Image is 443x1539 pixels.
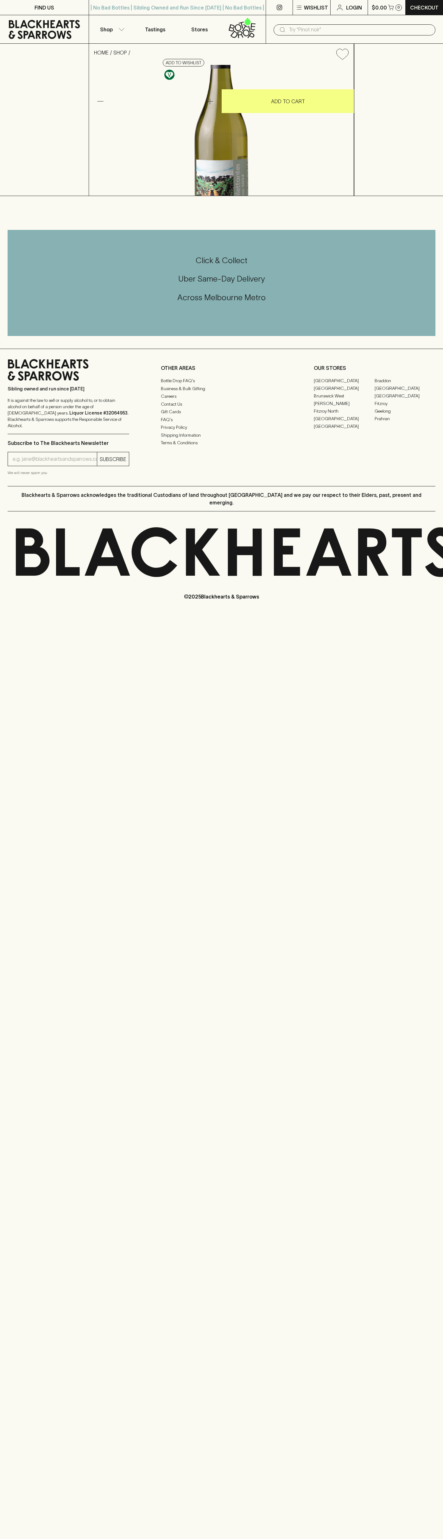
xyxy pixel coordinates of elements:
a: [GEOGRAPHIC_DATA] [375,392,435,400]
a: [GEOGRAPHIC_DATA] [314,422,375,430]
a: Stores [177,15,222,43]
a: Tastings [133,15,177,43]
a: Braddon [375,377,435,384]
button: Shop [89,15,133,43]
p: Shop [100,26,113,33]
p: OUR STORES [314,364,435,372]
a: [PERSON_NAME] [314,400,375,407]
strong: Liquor License #32064953 [69,410,128,415]
p: Subscribe to The Blackhearts Newsletter [8,439,129,447]
p: ADD TO CART [271,98,305,105]
a: [GEOGRAPHIC_DATA] [314,384,375,392]
p: $0.00 [372,4,387,11]
a: Fitzroy North [314,407,375,415]
input: Try "Pinot noir" [289,25,430,35]
a: Brunswick West [314,392,375,400]
a: Business & Bulk Gifting [161,385,282,392]
a: Fitzroy [375,400,435,407]
p: It is against the law to sell or supply alcohol to, or to obtain alcohol on behalf of a person un... [8,397,129,429]
p: Tastings [145,26,165,33]
p: Login [346,4,362,11]
button: Add to wishlist [163,59,204,66]
p: OTHER AREAS [161,364,282,372]
div: Call to action block [8,230,435,336]
h5: Uber Same-Day Delivery [8,274,435,284]
h5: Click & Collect [8,255,435,266]
img: 40954.png [89,65,354,196]
p: Sibling owned and run since [DATE] [8,386,129,392]
p: We will never spam you [8,470,129,476]
a: Gift Cards [161,408,282,416]
a: FAQ's [161,416,282,423]
a: Privacy Policy [161,424,282,431]
a: Prahran [375,415,435,422]
h5: Across Melbourne Metro [8,292,435,303]
button: SUBSCRIBE [97,452,129,466]
a: Contact Us [161,400,282,408]
p: 0 [397,6,400,9]
p: Stores [191,26,208,33]
a: Made without the use of any animal products. [163,68,176,81]
img: Vegan [164,70,174,80]
p: SUBSCRIBE [100,455,126,463]
p: Checkout [410,4,439,11]
button: Add to wishlist [334,46,351,62]
a: [GEOGRAPHIC_DATA] [314,377,375,384]
button: ADD TO CART [222,89,354,113]
a: Bottle Drop FAQ's [161,377,282,385]
a: Terms & Conditions [161,439,282,447]
a: SHOP [113,50,127,55]
a: HOME [94,50,109,55]
input: e.g. jane@blackheartsandsparrows.com.au [13,454,97,464]
a: Geelong [375,407,435,415]
p: Blackhearts & Sparrows acknowledges the traditional Custodians of land throughout [GEOGRAPHIC_DAT... [12,491,431,506]
a: Careers [161,393,282,400]
a: [GEOGRAPHIC_DATA] [375,384,435,392]
p: FIND US [35,4,54,11]
a: [GEOGRAPHIC_DATA] [314,415,375,422]
p: Wishlist [304,4,328,11]
a: Shipping Information [161,431,282,439]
